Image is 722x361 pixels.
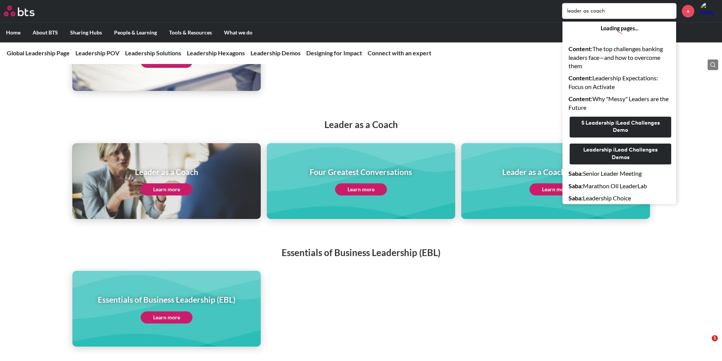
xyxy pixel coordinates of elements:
a: Learn more [141,183,193,195]
h1: Four Greatest Conversations [310,166,412,177]
label: About BTS [27,23,64,42]
a: Go home [4,6,49,16]
label: People & Learning [108,23,163,42]
a: Learn more [335,183,387,195]
a: Global Leadership Page [7,49,70,56]
iframe: Intercom live chat [696,335,714,353]
a: Learn more [141,311,193,323]
a: Connect with an expert [368,49,431,56]
strong: Content [569,45,591,52]
button: Leadership iLead Challenges Demos [570,144,671,164]
strong: Content [569,95,591,102]
label: Sharing Hubs [64,23,108,42]
a: Learn more [529,183,581,195]
span: 1 [712,335,718,341]
a: + [682,5,694,17]
a: Content:Leadership Expectations: Focus on Activate [562,72,676,93]
a: Designing for Impact [306,49,362,56]
a: Content:The top challenges banking leaders face—and how to overcome them [562,43,676,72]
a: Saba:Leadership Choice [562,192,676,204]
a: Leadership Solutions [125,49,181,56]
a: Leadership Demos [251,49,301,56]
a: Leadership Hexagons [187,49,245,56]
img: BTS Logo [4,6,34,16]
h1: Leader as a Coach: HR Variant [502,166,609,177]
img: Abby Terry [700,2,718,20]
h1: Leader as a Coach [135,166,198,177]
strong: Loading pages... [601,25,638,32]
label: What we do [218,23,258,42]
strong: Saba [569,194,581,202]
a: Profile [700,2,718,20]
strong: Content [569,74,591,81]
a: Content:Why "Messy" Leaders are the Future [562,93,676,114]
strong: Saba [569,182,581,189]
a: Leadership POV [75,49,119,56]
label: Tools & Resources [163,23,218,42]
button: 5 Leadership iLead Challenges Demo [570,117,671,138]
strong: Saba [569,170,581,177]
a: Saba:Senior Leader Meeting [562,167,676,180]
a: Saba:Marathon Oil LeaderLab [562,180,676,192]
h1: Essentials of Business Leadership (EBL) [98,294,235,305]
